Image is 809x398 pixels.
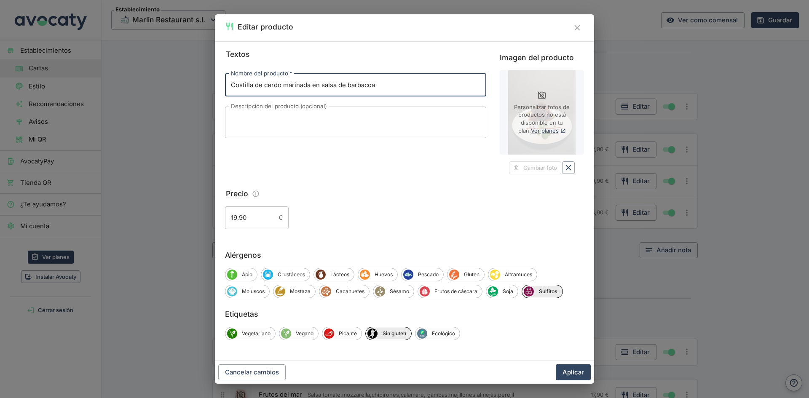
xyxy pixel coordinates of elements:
[313,268,354,281] div: LácteosLácteos
[324,329,334,339] span: Picante
[237,271,257,278] span: Apio
[237,288,269,295] span: Moluscos
[322,327,362,340] div: PicantePicante
[225,206,275,229] input: Precio
[418,285,482,298] div: Frutos de cáscaraFrutos de cáscara
[562,161,575,174] button: Borrar
[488,286,498,296] span: Soja
[370,271,397,278] span: Huevos
[273,271,310,278] span: Crustáceos
[319,285,370,298] div: CacahuetesCacahuetes
[430,288,482,295] span: Frutos de cáscara
[225,48,250,60] legend: Textos
[225,249,584,261] label: Alérgenos
[331,288,369,295] span: Cacahuetes
[367,329,378,339] span: Sin gluten
[326,271,354,278] span: Lácteos
[571,21,584,35] button: Cerrar
[505,100,579,134] p: Personalizar fotos de productos no está disponible en tu plan.
[250,188,262,200] button: Información sobre edición de precios
[373,285,414,298] div: SésamoSésamo
[556,364,591,380] button: Aplicar
[231,102,327,110] label: Descripción del producto (opcional)
[316,270,326,280] span: Lácteos
[365,327,412,340] div: Sin glutenSin gluten
[273,285,316,298] div: MostazaMostaza
[500,52,584,64] label: Imagen del producto
[227,329,237,339] span: Vegetariano
[498,288,518,295] span: Soja
[486,285,518,298] div: SojaSoja
[281,329,291,339] span: Vegano
[449,270,459,280] span: Gluten
[417,329,427,339] span: Ecológico
[225,308,584,320] label: Etiquetas
[321,286,331,296] span: Cacahuetes
[415,327,460,340] div: EcológicoEcológico
[225,268,257,281] div: ApioApio
[334,330,362,337] span: Picante
[531,127,566,134] a: Ver planes
[261,268,310,281] div: CrustáceosCrustáceos
[291,330,318,337] span: Vegano
[227,286,237,296] span: Moluscos
[413,271,443,278] span: Pescado
[490,270,500,280] span: Altramuces
[275,286,285,296] span: Mostaza
[459,271,484,278] span: Gluten
[488,268,537,281] div: AltramucesAltramuces
[534,288,563,295] span: Sulfitos
[237,330,275,337] span: Vegetariano
[285,288,315,295] span: Mostaza
[524,286,534,296] span: Sulfitos
[360,270,370,280] span: Huevos
[500,271,537,278] span: Altramuces
[427,330,460,337] span: Ecológico
[378,330,411,337] span: Sin gluten
[238,21,293,33] h2: Editar producto
[403,270,413,280] span: Pescado
[231,69,292,77] label: Nombre del producto
[375,286,385,296] span: Sésamo
[279,327,319,340] div: VeganoVegano
[263,270,273,280] span: Crustáceos
[218,364,286,380] button: Cancelar cambios
[225,285,270,298] div: MoluscosMoluscos
[401,268,444,281] div: PescadoPescado
[420,286,430,296] span: Frutos de cáscara
[225,327,276,340] div: VegetarianoVegetariano
[522,285,563,298] div: SulfitosSulfitos
[447,268,485,281] div: GlutenGluten
[227,270,237,280] span: Apio
[225,188,249,200] legend: Precio
[385,288,414,295] span: Sésamo
[358,268,398,281] div: HuevosHuevos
